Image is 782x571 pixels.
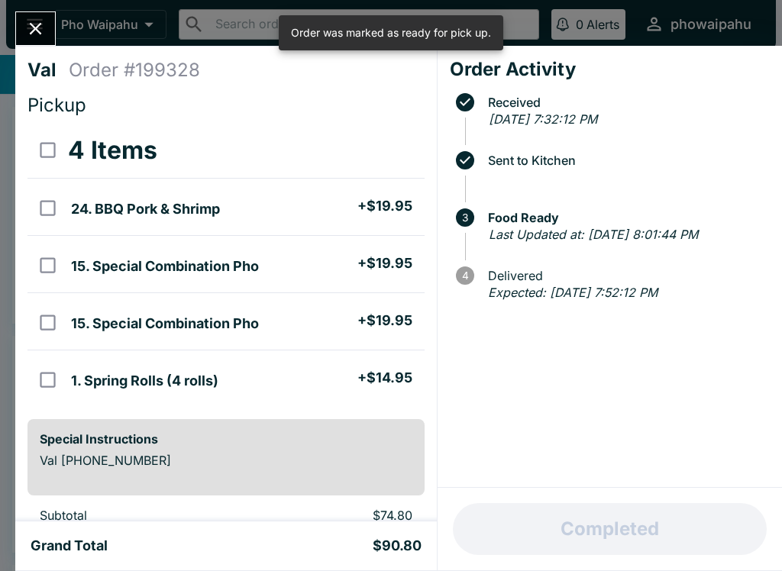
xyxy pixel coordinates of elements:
h5: + $19.95 [357,197,412,215]
span: Delivered [480,269,770,282]
h6: Special Instructions [40,431,412,447]
h5: $90.80 [373,537,422,555]
h4: Order # 199328 [69,59,200,82]
em: [DATE] 7:32:12 PM [489,111,597,127]
h5: + $19.95 [357,254,412,273]
button: Close [16,12,55,45]
span: Received [480,95,770,109]
span: Pickup [27,94,86,116]
div: Order was marked as ready for pick up. [291,20,491,46]
table: orders table [27,123,425,407]
text: 3 [462,211,468,224]
h5: 15. Special Combination Pho [71,257,259,276]
h5: 24. BBQ Pork & Shrimp [71,200,220,218]
span: Food Ready [480,211,770,224]
text: 4 [461,269,468,282]
p: Subtotal [40,508,241,523]
h5: + $14.95 [357,369,412,387]
h4: Val [27,59,69,82]
h5: Grand Total [31,537,108,555]
span: Sent to Kitchen [480,153,770,167]
h3: 4 Items [68,135,157,166]
h5: 15. Special Combination Pho [71,315,259,333]
p: $74.80 [266,508,412,523]
em: Expected: [DATE] 7:52:12 PM [488,285,658,300]
h5: + $19.95 [357,311,412,330]
h4: Order Activity [450,58,770,81]
h5: 1. Spring Rolls (4 rolls) [71,372,218,390]
p: Val [PHONE_NUMBER] [40,453,412,468]
em: Last Updated at: [DATE] 8:01:44 PM [489,227,698,242]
